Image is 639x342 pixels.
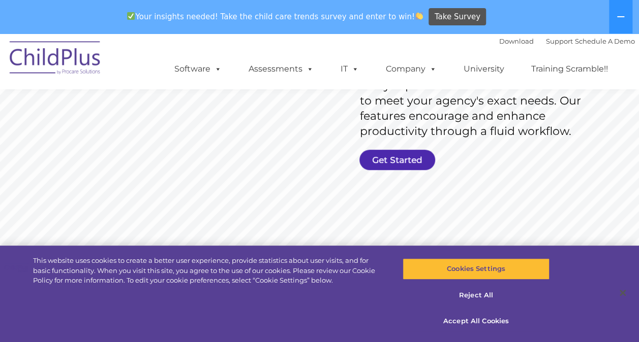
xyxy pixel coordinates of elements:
[33,256,383,286] div: This website uses cookies to create a better user experience, provide statistics about user visit...
[612,282,634,304] button: Close
[376,59,447,79] a: Company
[123,7,428,26] span: Your insights needed! Take the child care trends survey and enter to win!
[238,59,324,79] a: Assessments
[575,37,635,45] a: Schedule A Demo
[429,8,486,26] a: Take Survey
[499,37,635,45] font: |
[403,285,550,306] button: Reject All
[521,59,618,79] a: Training Scramble!!
[359,150,435,170] a: Get Started
[546,37,573,45] a: Support
[5,34,106,85] img: ChildPlus by Procare Solutions
[453,59,514,79] a: University
[127,12,135,20] img: ✅
[499,37,534,45] a: Download
[164,59,232,79] a: Software
[403,311,550,332] button: Accept All Cookies
[403,258,550,280] button: Cookies Settings
[435,8,480,26] span: Take Survey
[415,12,423,20] img: 👏
[330,59,369,79] a: IT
